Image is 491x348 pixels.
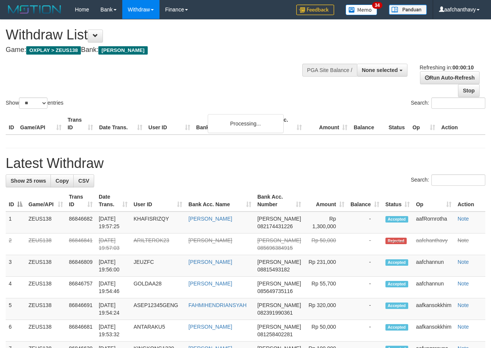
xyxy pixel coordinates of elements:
[6,113,17,135] th: ID
[347,190,382,212] th: Balance: activate to sort column ascending
[208,114,284,133] div: Processing...
[55,178,69,184] span: Copy
[409,113,438,135] th: Op
[362,67,398,73] span: None selected
[431,174,485,186] input: Search:
[66,255,96,277] td: 86846809
[25,320,66,342] td: ZEUS138
[96,277,131,298] td: [DATE] 19:54:46
[193,113,260,135] th: Bank Acc. Name
[357,64,407,77] button: None selected
[438,113,485,135] th: Action
[96,255,131,277] td: [DATE] 19:56:00
[259,113,305,135] th: Bank Acc. Number
[458,237,469,243] a: Note
[304,234,347,255] td: Rp 50,000
[131,234,186,255] td: ARILTEROK23
[413,212,454,234] td: aafRornrotha
[385,216,408,223] span: Accepted
[347,212,382,234] td: -
[304,320,347,342] td: Rp 50,000
[257,281,301,287] span: [PERSON_NAME]
[257,310,293,316] span: Copy 082391990361 to clipboard
[96,190,131,212] th: Date Trans.: activate to sort column ascending
[6,4,63,15] img: MOTION_logo.png
[350,113,385,135] th: Balance
[131,212,186,234] td: KHAFISRIZQY
[257,223,293,229] span: Copy 082174431226 to clipboard
[66,212,96,234] td: 86846682
[257,331,293,337] span: Copy 081258402281 to clipboard
[389,5,427,15] img: panduan.png
[346,5,377,15] img: Button%20Memo.svg
[257,266,290,273] span: Copy 08815493182 to clipboard
[304,277,347,298] td: Rp 55,700
[257,237,301,243] span: [PERSON_NAME]
[6,298,25,320] td: 5
[66,320,96,342] td: 86846681
[96,113,145,135] th: Date Trans.
[25,212,66,234] td: ZEUS138
[296,5,334,15] img: Feedback.jpg
[458,324,469,330] a: Note
[96,212,131,234] td: [DATE] 19:57:25
[347,320,382,342] td: -
[131,320,186,342] td: ANTARAKU5
[420,71,480,84] a: Run Auto-Refresh
[131,298,186,320] td: ASEP12345GENG
[304,190,347,212] th: Amount: activate to sort column ascending
[304,212,347,234] td: Rp 1,300,000
[26,46,81,55] span: OXPLAY > ZEUS138
[413,234,454,255] td: aafchanthavy
[6,156,485,171] h1: Latest Withdraw
[17,113,65,135] th: Game/API
[413,298,454,320] td: aafkansokkhim
[347,277,382,298] td: -
[347,298,382,320] td: -
[66,298,96,320] td: 86846691
[385,259,408,266] span: Accepted
[6,174,51,187] a: Show 25 rows
[188,281,232,287] a: [PERSON_NAME]
[19,97,47,109] select: Showentries
[188,237,232,243] a: [PERSON_NAME]
[458,84,480,97] a: Stop
[25,190,66,212] th: Game/API: activate to sort column ascending
[6,190,25,212] th: ID: activate to sort column descending
[188,324,232,330] a: [PERSON_NAME]
[413,320,454,342] td: aafkansokkhim
[66,234,96,255] td: 86846841
[431,97,485,109] input: Search:
[411,97,485,109] label: Search:
[131,190,186,212] th: User ID: activate to sort column ascending
[413,255,454,277] td: aafchannun
[372,2,382,9] span: 34
[188,302,246,308] a: FAHMIHENDRIANSYAH
[98,46,147,55] span: [PERSON_NAME]
[131,277,186,298] td: GOLDAA28
[382,190,413,212] th: Status: activate to sort column ascending
[452,64,474,71] strong: 00:00:10
[65,113,96,135] th: Trans ID
[131,255,186,277] td: JEUZFC
[257,302,301,308] span: [PERSON_NAME]
[455,190,485,212] th: Action
[6,234,25,255] td: 2
[25,255,66,277] td: ZEUS138
[188,216,232,222] a: [PERSON_NAME]
[25,234,66,255] td: ZEUS138
[6,320,25,342] td: 6
[73,174,94,187] a: CSV
[304,298,347,320] td: Rp 320,000
[6,97,63,109] label: Show entries
[254,190,304,212] th: Bank Acc. Number: activate to sort column ascending
[78,178,89,184] span: CSV
[96,234,131,255] td: [DATE] 19:57:03
[304,255,347,277] td: Rp 231,000
[6,27,320,42] h1: Withdraw List
[6,277,25,298] td: 4
[51,174,74,187] a: Copy
[66,190,96,212] th: Trans ID: activate to sort column ascending
[257,216,301,222] span: [PERSON_NAME]
[6,212,25,234] td: 1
